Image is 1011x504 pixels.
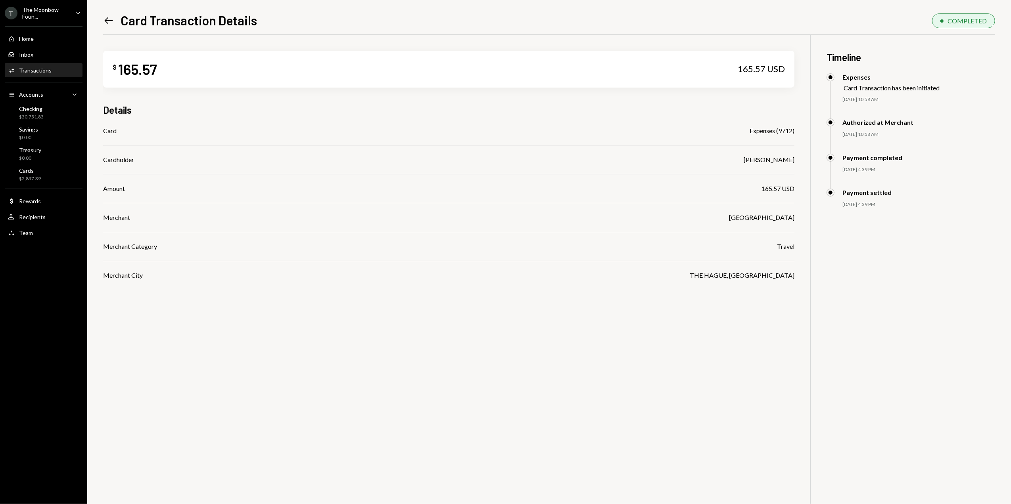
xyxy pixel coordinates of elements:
[19,67,52,74] div: Transactions
[842,166,995,173] div: [DATE] 4:39 PM
[103,126,117,136] div: Card
[19,214,46,220] div: Recipients
[22,6,69,20] div: The Moonbow Foun...
[103,184,125,193] div: Amount
[19,91,43,98] div: Accounts
[19,155,41,162] div: $0.00
[842,96,995,103] div: [DATE] 10:58 AM
[103,155,134,164] div: Cardholder
[842,131,995,138] div: [DATE] 10:58 AM
[5,7,17,19] div: T
[5,87,82,101] a: Accounts
[103,103,132,116] h3: Details
[19,126,38,133] div: Savings
[103,213,130,222] div: Merchant
[690,271,794,280] div: THE HAGUE, [GEOGRAPHIC_DATA]
[19,167,41,174] div: Cards
[842,201,995,208] div: [DATE] 4:39 PM
[842,73,940,81] div: Expenses
[842,118,913,126] div: Authorized at Merchant
[5,165,82,184] a: Cards$2,837.39
[19,198,41,204] div: Rewards
[103,242,157,251] div: Merchant Category
[5,47,82,61] a: Inbox
[19,229,33,236] div: Team
[842,189,892,196] div: Payment settled
[19,35,34,42] div: Home
[19,51,33,58] div: Inbox
[5,210,82,224] a: Recipients
[5,144,82,163] a: Treasury$0.00
[5,194,82,208] a: Rewards
[729,213,794,222] div: [GEOGRAPHIC_DATA]
[118,60,157,78] div: 165.57
[844,84,940,92] div: Card Transaction has been initiated
[744,155,794,164] div: [PERSON_NAME]
[750,126,794,136] div: Expenses (9712)
[5,225,82,240] a: Team
[19,134,38,141] div: $0.00
[827,51,995,64] h3: Timeline
[19,105,44,112] div: Checking
[5,63,82,77] a: Transactions
[19,176,41,182] div: $2,837.39
[5,103,82,122] a: Checking$30,751.83
[103,271,143,280] div: Merchant City
[19,114,44,120] div: $30,751.83
[948,17,987,25] div: COMPLETED
[5,31,82,46] a: Home
[762,184,794,193] div: 165.57 USD
[738,63,785,74] div: 165.57 USD
[5,124,82,143] a: Savings$0.00
[113,63,117,71] div: $
[777,242,794,251] div: Travel
[842,154,902,161] div: Payment completed
[121,12,257,28] h1: Card Transaction Details
[19,147,41,153] div: Treasury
